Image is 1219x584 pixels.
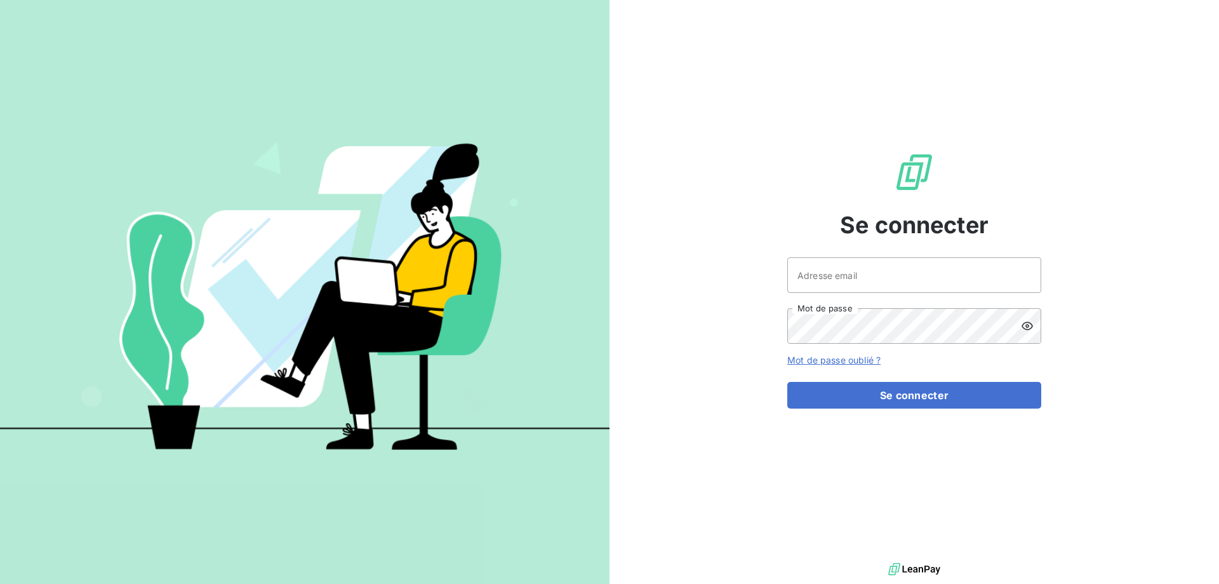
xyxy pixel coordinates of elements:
[894,152,935,193] img: Logo LeanPay
[888,560,940,579] img: logo
[787,355,881,365] a: Mot de passe oublié ?
[787,382,1041,409] button: Se connecter
[787,257,1041,293] input: placeholder
[840,208,989,242] span: Se connecter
